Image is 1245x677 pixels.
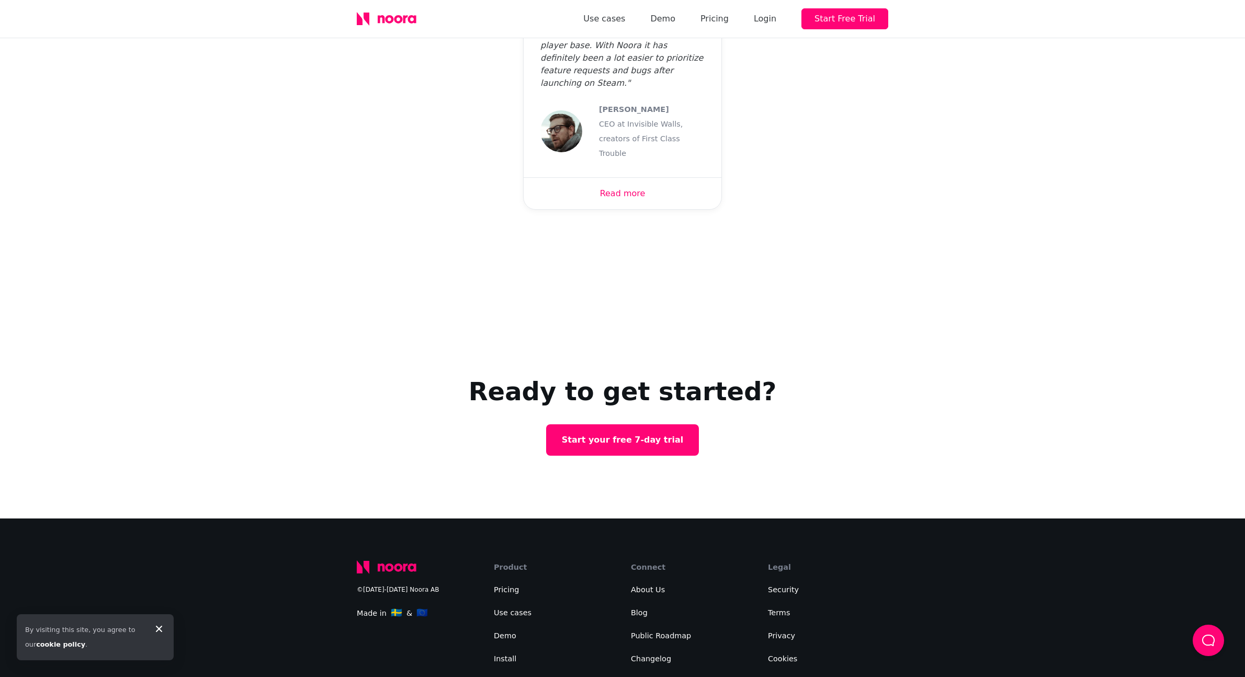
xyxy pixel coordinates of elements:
[391,607,402,618] span: 🇸🇪
[801,8,888,29] button: Start Free Trial
[357,582,477,597] div: ©[DATE]-[DATE] Noora AB
[494,655,516,663] a: Install
[650,12,675,26] a: Demo
[494,560,614,574] div: Product
[599,102,705,117] div: [PERSON_NAME]
[754,12,776,26] div: Login
[631,631,691,640] a: Public Roadmap
[768,655,797,663] a: Cookies
[599,117,705,161] div: CEO at Invisible Walls, creators of First Class Trouble
[494,608,531,617] a: Use cases
[540,110,582,152] img: Niels Wetterberg
[36,640,85,648] a: cookie policy
[494,585,519,594] a: Pricing
[768,560,888,574] div: Legal
[546,424,699,456] a: Start your free 7-day trial
[768,631,795,640] a: Privacy
[540,27,705,89] p: " We're a small team compared to our player base. With Noora it has definitely been a lot easier ...
[494,631,516,640] a: Demo
[357,605,477,620] div: Made in &
[631,608,648,617] a: Blog
[768,608,790,617] a: Terms
[631,585,665,594] a: About Us
[768,585,799,594] a: Security
[583,12,625,26] a: Use cases
[469,375,777,408] h2: Ready to get started?
[631,655,671,663] a: Changelog
[631,560,751,574] div: Connect
[1193,625,1224,656] button: Load Chat
[600,188,646,198] a: Read more
[700,12,729,26] a: Pricing
[25,623,144,652] div: By visiting this site, you agree to our .
[416,607,428,618] span: 🇪🇺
